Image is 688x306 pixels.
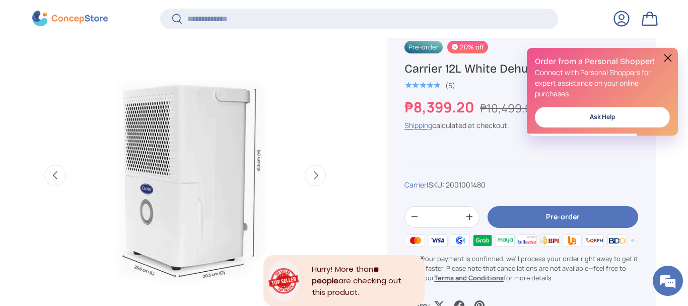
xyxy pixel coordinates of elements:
a: Terms and Conditions [434,273,504,282]
img: ubp [561,233,583,248]
img: gcash [449,233,471,248]
img: master [404,233,427,248]
span: 2001001480 [446,180,486,190]
span: SKU: [429,180,444,190]
div: calculated at checkout. [404,120,638,131]
div: 5.0 out of 5.0 stars [404,81,440,90]
img: qrph [583,233,605,248]
img: maya [494,233,516,248]
h1: Carrier 12L White Dehumidifier [404,61,638,77]
p: Once your payment is confirmed, we'll process your order right away to get it to you faster. Plea... [404,254,638,283]
img: ConcepStore [32,11,108,27]
img: grabpay [471,233,494,248]
span: Pre-order [404,41,443,53]
button: Pre-order [488,206,638,228]
img: billease [516,233,538,248]
a: 5.0 out of 5.0 stars (5) [404,79,455,90]
a: Shipping [404,120,432,130]
div: (5) [445,82,455,89]
p: Connect with Personal Shoppers for expert assistance on your online purchases. [535,67,670,99]
a: Ask Help [535,107,670,128]
img: bpi [538,233,561,248]
img: bdo [606,233,628,248]
strong: ₱8,399.20 [404,97,477,116]
span: | [427,180,486,190]
div: Close [420,255,425,260]
span: ★★★★★ [404,80,440,90]
s: ₱10,499.00 [480,100,539,116]
img: metrobank [628,233,650,248]
img: visa [427,233,449,248]
span: 20% off [447,41,488,53]
h2: Order from a Personal Shopper! [535,56,670,67]
a: Carrier [404,180,427,190]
